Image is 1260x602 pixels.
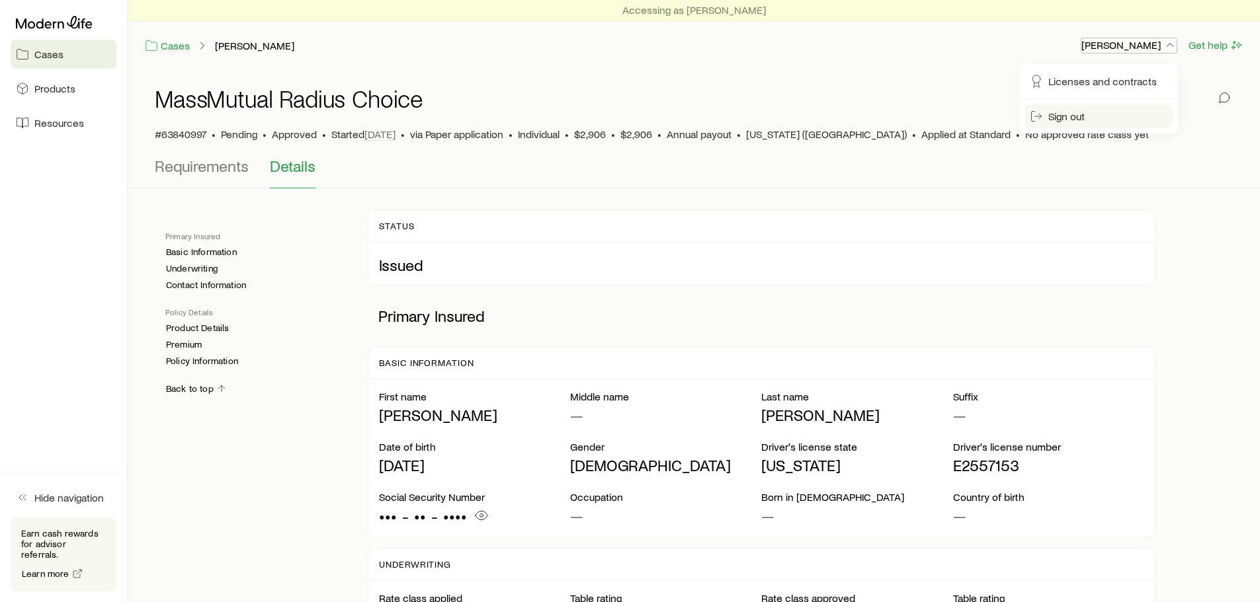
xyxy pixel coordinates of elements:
span: Applied at Standard [921,128,1011,141]
a: Policy Information [165,356,239,367]
a: Contact Information [165,280,247,291]
span: via Paper application [410,128,503,141]
p: Social Security Number [379,490,570,504]
span: Requirements [155,157,249,175]
a: [PERSON_NAME] [214,40,295,52]
span: - [431,507,438,525]
span: • [263,128,267,141]
p: [US_STATE] [761,456,952,474]
p: Pending [221,128,257,141]
p: Underwriting [379,559,452,570]
span: Annual payout [667,128,732,141]
span: •••• [443,507,467,525]
p: Issued [379,256,1144,274]
span: Sign out [1048,110,1085,123]
a: Premium [165,339,202,350]
a: Basic Information [165,246,237,258]
span: • [565,128,569,141]
a: Products [11,74,116,103]
p: Primary Insured [165,231,347,241]
button: Hide navigation [11,483,116,512]
span: • [401,128,405,141]
button: Sign out [1025,104,1173,128]
span: ••• [379,507,397,525]
span: Resources [34,116,84,130]
span: Cases [34,48,63,61]
a: Product Details [165,322,230,334]
p: Earn cash rewards for advisor referrals. [21,528,106,560]
span: - [402,507,409,525]
p: [PERSON_NAME] [1081,38,1177,52]
p: Born in [DEMOGRAPHIC_DATA] [761,490,952,504]
a: Licenses and contracts [1025,69,1173,93]
span: #63840997 [155,128,206,141]
a: Underwriting [165,263,218,274]
p: Middle name [570,390,761,403]
span: • [912,128,916,141]
a: Back to top [165,383,228,395]
span: $2,906 [574,128,606,141]
h1: MassMutual Radius Choice [155,85,423,112]
span: Products [34,82,75,95]
span: •• [414,507,426,525]
a: Cases [11,40,116,69]
p: Occupation [570,490,761,504]
span: • [611,128,615,141]
p: — [761,506,952,525]
p: Primary Insured [368,296,1155,336]
p: Suffix [953,390,1144,403]
p: [DATE] [379,456,570,474]
p: [PERSON_NAME] [761,406,952,424]
p: — [953,506,1144,525]
p: Country of birth [953,490,1144,504]
span: Individual [518,128,560,141]
span: • [322,128,326,141]
span: • [1016,128,1020,141]
p: Last name [761,390,952,403]
span: [DATE] [364,128,396,141]
p: — [570,506,761,525]
p: Driver's license number [953,440,1144,453]
button: Get help [1188,38,1244,53]
p: Policy Details [165,307,347,317]
p: — [570,406,761,424]
div: Earn cash rewards for advisor referrals.Learn more [11,517,116,591]
span: No approved rate class yet [1025,128,1149,141]
a: Cases [144,38,190,54]
span: • [737,128,741,141]
span: Licenses and contracts [1048,75,1157,88]
p: [PERSON_NAME] [379,406,570,424]
p: [DEMOGRAPHIC_DATA] [570,456,761,474]
p: E2557153 [953,456,1144,474]
span: Approved [272,128,317,141]
p: — [953,406,1144,424]
span: Details [270,157,315,175]
span: Learn more [22,569,69,578]
p: Date of birth [379,440,570,453]
p: Started [331,128,396,141]
p: Driver's license state [761,440,952,453]
p: Basic Information [379,357,474,368]
span: • [657,128,661,141]
span: • [509,128,513,141]
span: [US_STATE] ([GEOGRAPHIC_DATA]) [746,128,907,141]
span: • [212,128,216,141]
p: Status [379,221,415,231]
p: Gender [570,440,761,453]
span: Hide navigation [34,491,104,504]
p: Accessing as [PERSON_NAME] [622,3,766,17]
a: Resources [11,108,116,137]
span: $2,906 [620,128,652,141]
button: [PERSON_NAME] [1081,38,1177,54]
p: First name [379,390,570,403]
div: Application details tabs [155,157,1234,188]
